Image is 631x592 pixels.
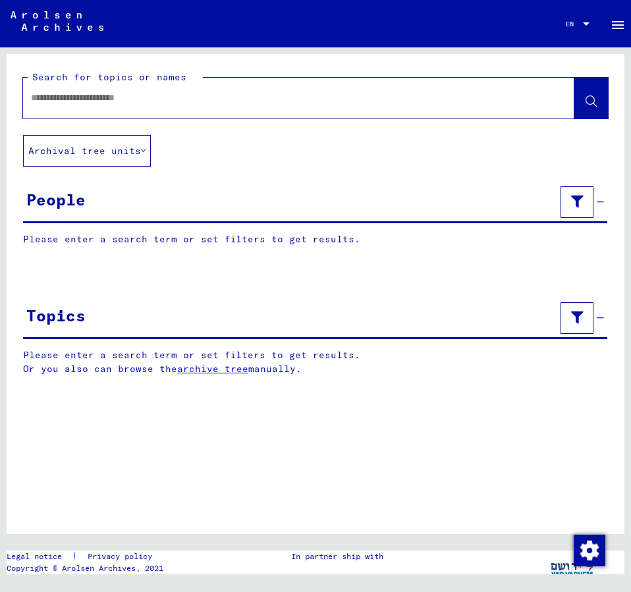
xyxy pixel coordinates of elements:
[11,11,103,31] img: Arolsen_neg.svg
[573,534,605,566] div: Change consent
[23,135,151,167] button: Archival tree units
[574,535,605,566] img: Change consent
[26,188,86,211] div: People
[291,551,383,562] p: In partner ship with
[7,562,168,574] p: Copyright © Arolsen Archives, 2021
[23,348,608,376] p: Please enter a search term or set filters to get results. Or you also can browse the manually.
[566,20,580,28] span: EN
[7,551,168,562] div: |
[610,17,626,33] mat-icon: Side nav toggle icon
[605,11,631,37] button: Toggle sidenav
[548,551,597,583] img: yv_logo.png
[177,363,248,375] a: archive tree
[26,304,86,327] div: Topics
[32,71,186,83] mat-label: Search for topics or names
[23,232,607,246] p: Please enter a search term or set filters to get results.
[77,551,168,562] a: Privacy policy
[7,551,72,562] a: Legal notice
